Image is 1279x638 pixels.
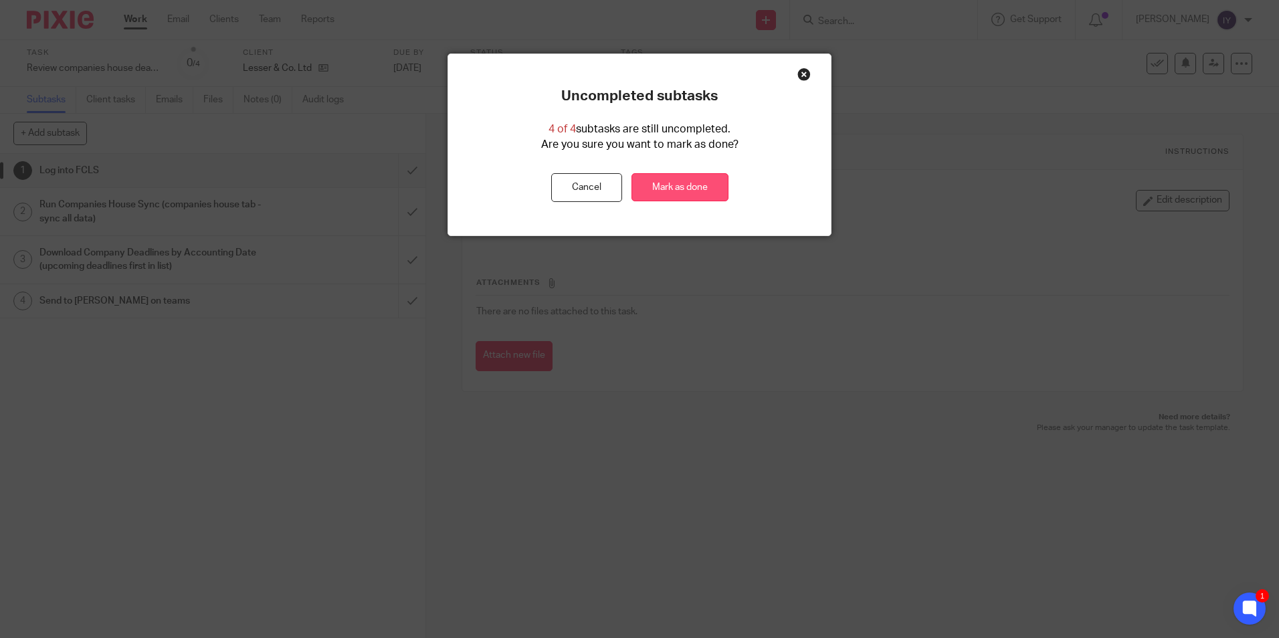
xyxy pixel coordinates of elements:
[631,173,728,202] a: Mark as done
[551,173,622,202] button: Cancel
[561,88,718,105] p: Uncompleted subtasks
[797,68,811,81] div: Close this dialog window
[549,124,576,134] span: 4 of 4
[541,137,739,152] p: Are you sure you want to mark as done?
[549,122,730,137] p: subtasks are still uncompleted.
[1256,589,1269,603] div: 1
